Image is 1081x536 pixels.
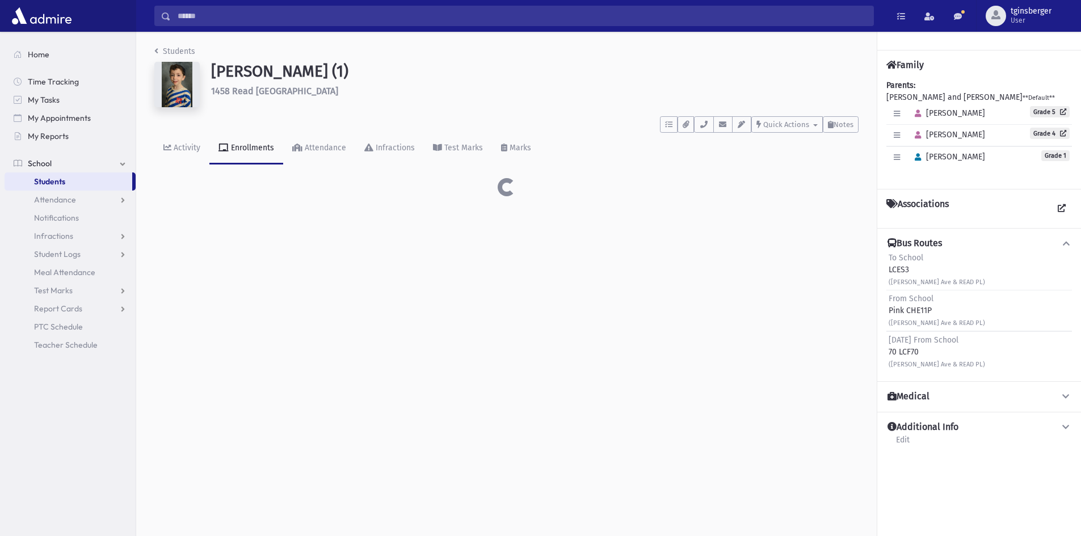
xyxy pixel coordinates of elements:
span: Grade 1 [1041,150,1070,161]
span: Attendance [34,195,76,205]
button: Bus Routes [886,238,1072,250]
div: LCES3 [889,252,985,288]
button: Additional Info [886,421,1072,433]
span: Notifications [34,213,79,223]
div: Enrollments [229,143,274,153]
a: Time Tracking [5,73,136,91]
span: Time Tracking [28,77,79,87]
button: Quick Actions [751,116,823,133]
h4: Additional Info [887,421,958,433]
a: Grade 5 [1030,106,1070,117]
h4: Associations [886,199,949,219]
h4: Family [886,60,924,70]
span: tginsberger [1011,7,1051,16]
a: Grade 4 [1030,128,1070,139]
h4: Bus Routes [887,238,942,250]
small: ([PERSON_NAME] Ave & READ PL) [889,361,985,368]
span: Students [34,176,65,187]
a: Activity [154,133,209,164]
a: My Reports [5,127,136,145]
a: Students [154,47,195,56]
button: Notes [823,116,859,133]
a: My Tasks [5,91,136,109]
a: Home [5,45,136,64]
a: Infractions [5,227,136,245]
span: Notes [834,120,853,129]
h1: [PERSON_NAME] (1) [211,62,859,81]
a: Report Cards [5,299,136,318]
div: Attendance [302,143,346,153]
a: Meal Attendance [5,263,136,281]
span: Student Logs [34,249,81,259]
div: Activity [171,143,200,153]
span: Infractions [34,231,73,241]
input: Search [171,6,873,26]
span: My Reports [28,131,69,141]
a: School [5,154,136,172]
button: Medical [886,391,1072,403]
span: Quick Actions [763,120,809,129]
div: Pink CHE11P [889,293,985,328]
span: School [28,158,52,168]
small: ([PERSON_NAME] Ave & READ PL) [889,319,985,327]
b: Parents: [886,81,915,90]
h6: 1458 Read [GEOGRAPHIC_DATA] [211,86,859,96]
span: [PERSON_NAME] [910,130,985,140]
a: PTC Schedule [5,318,136,336]
nav: breadcrumb [154,45,195,62]
a: Teacher Schedule [5,336,136,354]
h4: Medical [887,391,929,403]
span: Meal Attendance [34,267,95,277]
div: Test Marks [442,143,483,153]
a: Edit [895,433,910,454]
a: Attendance [5,191,136,209]
span: User [1011,16,1051,25]
a: Enrollments [209,133,283,164]
a: Test Marks [5,281,136,299]
span: [DATE] From School [889,335,958,345]
div: Infractions [373,143,415,153]
a: Infractions [355,133,424,164]
span: PTC Schedule [34,322,83,332]
div: 70 LCF70 [889,334,985,370]
a: View all Associations [1051,199,1072,219]
div: [PERSON_NAME] and [PERSON_NAME] [886,79,1072,180]
span: Teacher Schedule [34,340,98,350]
span: [PERSON_NAME] [910,108,985,118]
a: Attendance [283,133,355,164]
div: Marks [507,143,531,153]
span: [PERSON_NAME] [910,152,985,162]
a: Student Logs [5,245,136,263]
span: Test Marks [34,285,73,296]
span: My Appointments [28,113,91,123]
span: To School [889,253,923,263]
img: AdmirePro [9,5,74,27]
span: Home [28,49,49,60]
span: From School [889,294,933,303]
span: Report Cards [34,303,82,314]
small: ([PERSON_NAME] Ave & READ PL) [889,278,985,286]
a: Notifications [5,209,136,227]
a: Test Marks [424,133,492,164]
a: Students [5,172,132,191]
a: Marks [492,133,540,164]
a: My Appointments [5,109,136,127]
span: My Tasks [28,95,60,105]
